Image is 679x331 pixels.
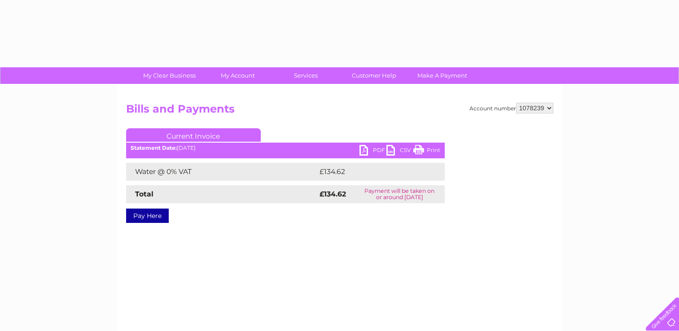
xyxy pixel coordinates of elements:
a: CSV [386,145,413,158]
strong: £134.62 [320,190,346,198]
b: Statement Date: [131,144,177,151]
div: [DATE] [126,145,445,151]
a: My Clear Business [132,67,206,84]
h2: Bills and Payments [126,103,553,120]
a: Print [413,145,440,158]
td: £134.62 [317,163,428,181]
td: Payment will be taken on or around [DATE] [355,185,445,203]
div: Account number [469,103,553,113]
a: Customer Help [337,67,411,84]
td: Water @ 0% VAT [126,163,317,181]
a: Current Invoice [126,128,261,142]
a: My Account [201,67,275,84]
a: Make A Payment [405,67,479,84]
a: Services [269,67,343,84]
a: Pay Here [126,209,169,223]
a: PDF [359,145,386,158]
strong: Total [135,190,153,198]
